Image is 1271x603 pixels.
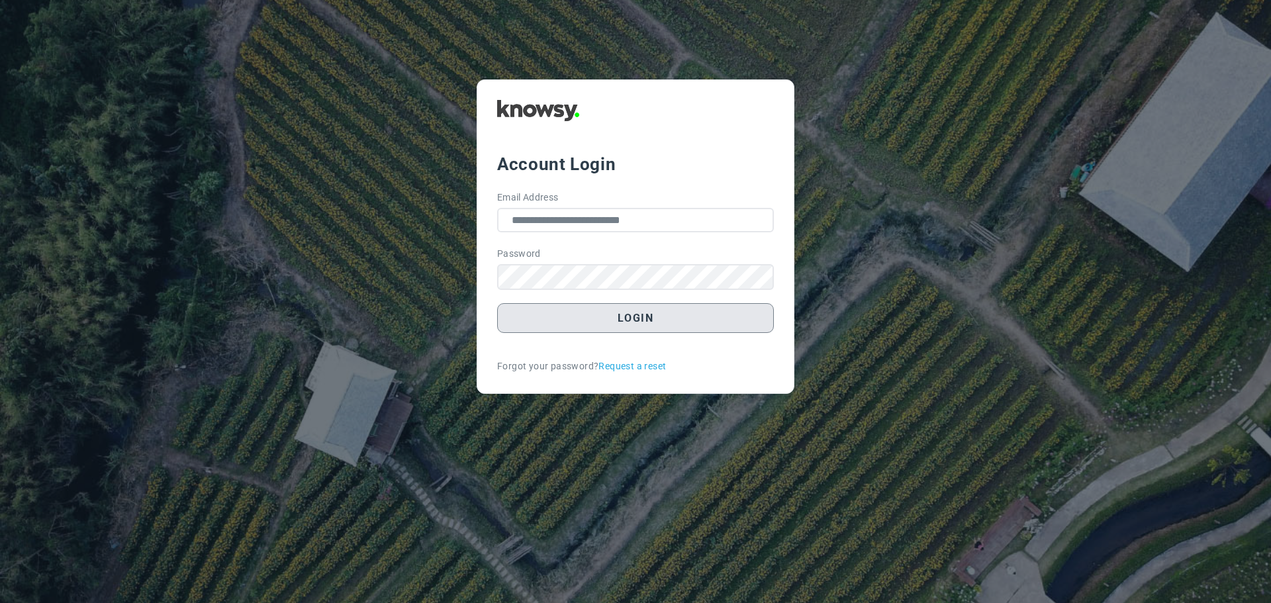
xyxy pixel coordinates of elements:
[497,359,774,373] div: Forgot your password?
[598,359,666,373] a: Request a reset
[497,247,541,261] label: Password
[497,191,559,205] label: Email Address
[497,152,774,176] div: Account Login
[497,303,774,333] button: Login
